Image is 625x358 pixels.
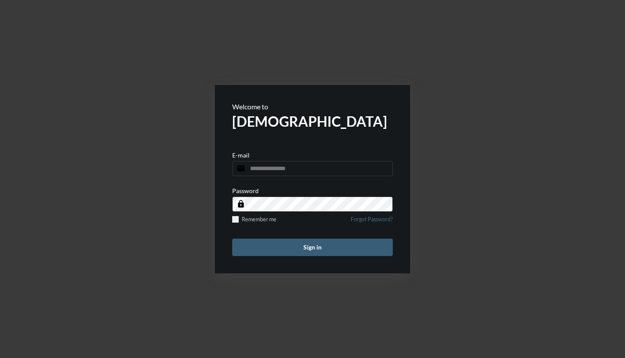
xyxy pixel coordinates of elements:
p: Welcome to [232,102,393,111]
a: Forgot Password? [351,216,393,228]
p: Password [232,187,259,194]
h2: [DEMOGRAPHIC_DATA] [232,113,393,130]
label: Remember me [232,216,276,223]
p: E-mail [232,151,250,159]
button: Sign in [232,239,393,256]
